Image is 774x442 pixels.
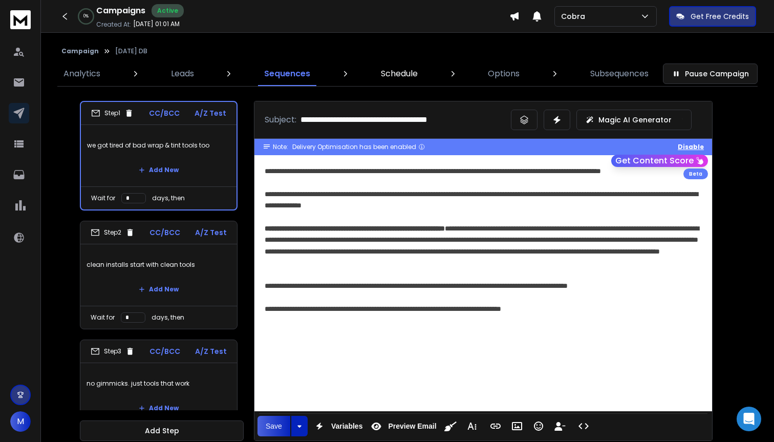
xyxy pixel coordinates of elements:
[737,407,761,431] div: Open Intercom Messenger
[375,61,424,86] a: Schedule
[258,61,316,86] a: Sequences
[152,4,184,17] div: Active
[486,416,505,436] button: Insert Link (⌘K)
[10,411,31,432] button: M
[257,416,290,436] button: Save
[80,101,238,211] li: Step1CC/BCCA/Z Testwe got tired of bad wrap & tint tools tooAdd NewWait fordays, then
[80,221,238,329] li: Step2CC/BCCA/Z Testclean installs start with clean toolsAdd NewWait fordays, then
[598,115,672,125] p: Magic AI Generator
[683,169,708,179] div: Beta
[386,422,438,431] span: Preview Email
[195,227,227,238] p: A/Z Test
[91,109,134,118] div: Step 1
[273,143,288,151] span: Note:
[678,143,704,151] button: Disable
[310,416,365,436] button: Variables
[57,61,106,86] a: Analytics
[663,64,758,84] button: Pause Campaign
[550,416,570,436] button: Insert Unsubscribe Link
[152,313,184,322] p: days, then
[152,194,185,202] p: days, then
[91,347,135,356] div: Step 3
[91,194,115,202] p: Wait for
[61,47,99,55] button: Campaign
[87,131,230,160] p: we got tired of bad wrap & tint tools too
[133,20,180,28] p: [DATE] 01:01 AM
[329,422,365,431] span: Variables
[87,369,231,398] p: no gimmicks. just tools that work
[265,114,296,126] p: Subject:
[171,68,194,80] p: Leads
[131,279,187,300] button: Add New
[611,155,708,167] button: Get Content Score
[131,398,187,418] button: Add New
[691,11,749,22] p: Get Free Credits
[83,13,89,19] p: 0 %
[96,20,131,29] p: Created At:
[131,160,187,180] button: Add New
[165,61,200,86] a: Leads
[561,11,589,22] p: Cobra
[576,110,692,130] button: Magic AI Generator
[87,250,231,279] p: clean installs start with clean tools
[574,416,593,436] button: Code View
[462,416,482,436] button: More Text
[292,143,425,151] div: Delivery Optimisation has been enabled
[488,68,520,80] p: Options
[590,68,649,80] p: Subsequences
[264,68,310,80] p: Sequences
[149,108,180,118] p: CC/BCC
[381,68,418,80] p: Schedule
[507,416,527,436] button: Insert Image (⌘P)
[149,227,180,238] p: CC/BCC
[10,10,31,29] img: logo
[80,420,244,441] button: Add Step
[91,228,135,237] div: Step 2
[149,346,180,356] p: CC/BCC
[195,108,226,118] p: A/Z Test
[367,416,438,436] button: Preview Email
[96,5,145,17] h1: Campaigns
[482,61,526,86] a: Options
[669,6,756,27] button: Get Free Credits
[63,68,100,80] p: Analytics
[195,346,227,356] p: A/Z Test
[115,47,147,55] p: [DATE] DB
[441,416,460,436] button: Clean HTML
[584,61,655,86] a: Subsequences
[529,416,548,436] button: Emoticons
[91,313,115,322] p: Wait for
